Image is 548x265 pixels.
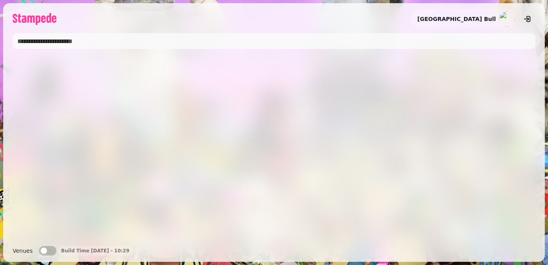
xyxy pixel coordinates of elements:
img: logo [13,13,56,25]
button: logout [520,11,535,27]
p: Build Time [DATE] - 10:29 [61,248,129,254]
h2: [GEOGRAPHIC_DATA] Bull [417,15,496,23]
label: Venues [13,246,33,256]
img: aHR0cHM6Ly93d3cuZ3JhdmF0YXIuY29tL2F2YXRhci9lYzExZjMzNTBlMWM3NmI3YzM2NzQ3N2E1NDc1YmQ1Yz9zPTE1MCZkP... [499,11,515,27]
